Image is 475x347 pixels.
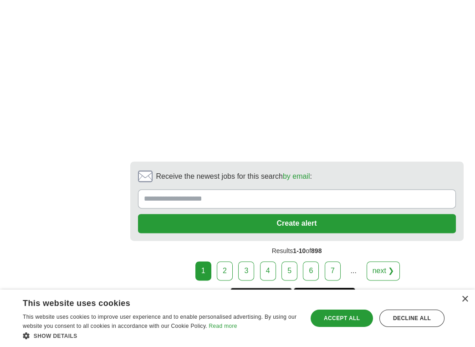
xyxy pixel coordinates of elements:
[281,261,297,280] a: 5
[344,262,363,280] div: ...
[138,214,456,233] button: Create alert
[311,310,373,327] div: Accept all
[23,314,296,329] span: This website uses cookies to improve user experience and to enable personalised advertising. By u...
[283,172,310,180] a: by email
[461,296,468,303] div: Close
[34,333,77,339] span: Show details
[311,247,322,254] span: 898
[23,331,299,340] div: Show details
[303,261,319,280] a: 6
[130,241,464,261] div: Results of
[293,247,306,254] span: 1-10
[156,171,312,182] span: Receive the newest jobs for this search :
[294,288,355,306] a: Get the Android app
[209,323,237,329] a: Read more, opens a new window
[238,261,254,280] a: 3
[230,288,292,306] a: Get the iPhone app
[379,310,444,327] div: Decline all
[260,261,276,280] a: 4
[367,261,400,280] a: next ❯
[195,261,211,280] div: 1
[217,261,233,280] a: 2
[23,295,276,309] div: This website uses cookies
[325,261,341,280] a: 7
